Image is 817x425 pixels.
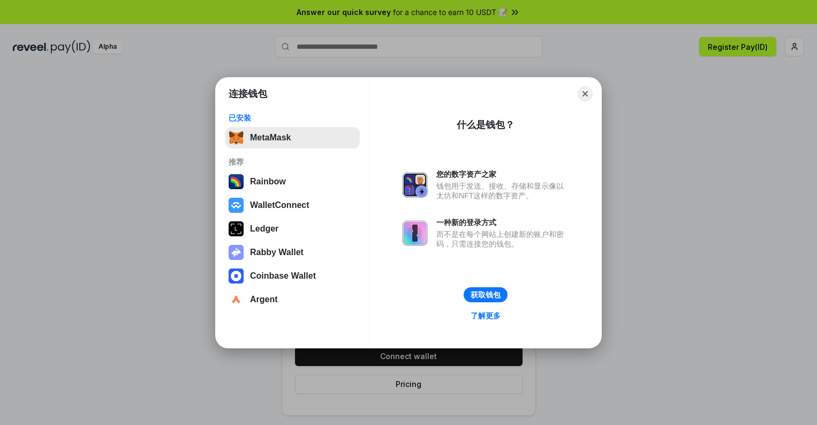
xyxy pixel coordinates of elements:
div: 而不是在每个网站上创建新的账户和密码，只需连接您的钱包。 [436,229,569,249]
button: Argent [225,289,360,310]
img: svg+xml,%3Csvg%20xmlns%3D%22http%3A%2F%2Fwww.w3.org%2F2000%2Fsvg%22%20fill%3D%22none%22%20viewBox... [229,245,244,260]
div: 获取钱包 [471,290,501,300]
div: 什么是钱包？ [457,118,515,131]
img: svg+xml,%3Csvg%20width%3D%22120%22%20height%3D%22120%22%20viewBox%3D%220%200%20120%20120%22%20fil... [229,174,244,189]
div: WalletConnect [250,200,309,210]
div: 一种新的登录方式 [436,218,569,227]
div: MetaMask [250,133,291,143]
div: Coinbase Wallet [250,271,316,281]
button: Rainbow [225,171,360,192]
button: Close [578,86,593,101]
img: svg+xml,%3Csvg%20xmlns%3D%22http%3A%2F%2Fwww.w3.org%2F2000%2Fsvg%22%20fill%3D%22none%22%20viewBox... [402,220,428,246]
button: 获取钱包 [464,287,508,302]
img: svg+xml,%3Csvg%20fill%3D%22none%22%20height%3D%2233%22%20viewBox%3D%220%200%2035%2033%22%20width%... [229,130,244,145]
a: 了解更多 [464,309,507,323]
img: svg+xml,%3Csvg%20xmlns%3D%22http%3A%2F%2Fwww.w3.org%2F2000%2Fsvg%22%20width%3D%2228%22%20height%3... [229,221,244,236]
button: MetaMask [225,127,360,148]
div: Rabby Wallet [250,248,304,257]
img: svg+xml,%3Csvg%20width%3D%2228%22%20height%3D%2228%22%20viewBox%3D%220%200%2028%2028%22%20fill%3D... [229,269,244,284]
img: svg+xml,%3Csvg%20width%3D%2228%22%20height%3D%2228%22%20viewBox%3D%220%200%2028%2028%22%20fill%3D... [229,198,244,213]
div: 了解更多 [471,311,501,320]
img: svg+xml,%3Csvg%20xmlns%3D%22http%3A%2F%2Fwww.w3.org%2F2000%2Fsvg%22%20fill%3D%22none%22%20viewBox... [402,172,428,198]
button: Rabby Wallet [225,242,360,263]
img: svg+xml,%3Csvg%20width%3D%2228%22%20height%3D%2228%22%20viewBox%3D%220%200%2028%2028%22%20fill%3D... [229,292,244,307]
div: 您的数字资产之家 [436,169,569,179]
div: 推荐 [229,157,357,167]
button: Ledger [225,218,360,240]
div: Argent [250,295,278,304]
button: Coinbase Wallet [225,265,360,287]
div: Ledger [250,224,278,234]
div: 已安装 [229,113,357,123]
h1: 连接钱包 [229,87,267,100]
button: WalletConnect [225,195,360,216]
div: Rainbow [250,177,286,187]
div: 钱包用于发送、接收、存储和显示像以太坊和NFT这样的数字资产。 [436,181,569,200]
